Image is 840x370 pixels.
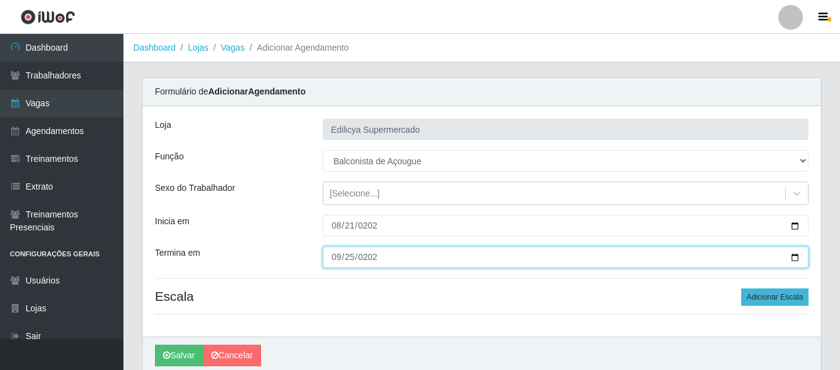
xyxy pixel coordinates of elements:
[323,215,809,237] input: 00/00/0000
[133,43,176,53] a: Dashboard
[143,78,821,106] div: Formulário de
[188,43,208,53] a: Lojas
[155,288,809,304] h4: Escala
[155,150,184,163] label: Função
[330,187,380,200] div: [Selecione...]
[155,119,171,132] label: Loja
[123,34,840,62] nav: breadcrumb
[20,9,75,25] img: CoreUI Logo
[203,345,261,366] a: Cancelar
[155,246,200,259] label: Termina em
[155,182,235,195] label: Sexo do Trabalhador
[208,86,306,96] strong: Adicionar Agendamento
[323,246,809,268] input: 00/00/0000
[741,288,809,306] button: Adicionar Escala
[155,215,189,228] label: Inicia em
[244,41,349,54] li: Adicionar Agendamento
[221,43,245,53] a: Vagas
[155,345,203,366] button: Salvar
